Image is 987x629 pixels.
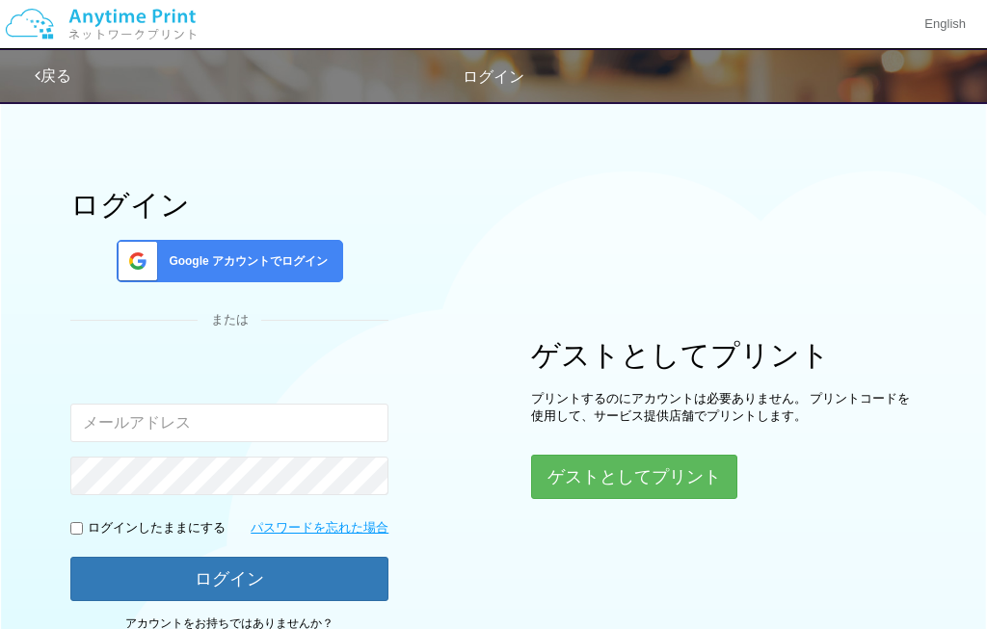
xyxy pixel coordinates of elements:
div: または [70,311,388,329]
p: ログインしたままにする [88,519,226,537]
a: パスワードを忘れた場合 [251,519,388,537]
a: 戻る [35,67,71,84]
button: ゲストとしてプリント [531,455,737,499]
h1: ゲストとしてプリント [531,339,917,371]
h1: ログイン [70,189,388,221]
span: Google アカウントでログイン [161,253,328,270]
span: ログイン [463,68,524,85]
button: ログイン [70,557,388,601]
p: プリントするのにアカウントは必要ありません。 プリントコードを使用して、サービス提供店舗でプリントします。 [531,390,917,426]
input: メールアドレス [70,404,388,442]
